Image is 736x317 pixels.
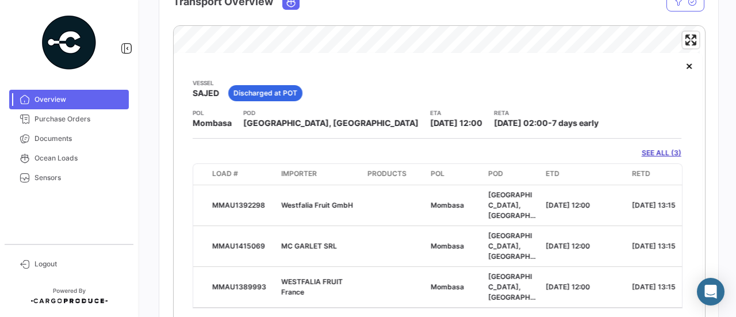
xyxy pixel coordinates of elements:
[363,164,426,185] datatable-header-cell: Products
[632,242,676,250] span: [DATE] 13:15
[34,133,124,144] span: Documents
[541,164,627,185] datatable-header-cell: ETD
[488,190,536,230] span: [GEOGRAPHIC_DATA], [GEOGRAPHIC_DATA]
[193,117,232,129] span: Mombasa
[40,14,98,71] img: powered-by.png
[494,118,548,128] span: [DATE] 02:00
[546,169,559,179] span: ETD
[233,88,297,98] span: Discharged at POT
[431,169,444,179] span: POL
[678,54,701,77] button: Close popup
[431,242,464,250] span: Mombasa
[430,118,482,128] span: [DATE] 12:00
[484,164,541,185] datatable-header-cell: POD
[281,201,353,209] span: Westfalia Fruit GmbH
[494,108,599,117] app-card-info-title: RETA
[193,87,219,99] span: SAJED
[548,118,552,128] span: -
[9,168,129,188] a: Sensors
[632,201,676,209] span: [DATE] 13:15
[431,201,464,209] span: Mombasa
[212,200,272,211] div: MMAU1392298
[546,242,590,250] span: [DATE] 12:00
[552,118,599,128] span: 7 days early
[34,173,124,183] span: Sensors
[281,169,317,179] span: Importer
[212,241,272,251] div: MMAU1415069
[277,164,363,185] datatable-header-cell: Importer
[546,282,590,291] span: [DATE] 12:00
[642,148,681,158] a: SEE ALL (3)
[193,108,232,117] app-card-info-title: POL
[683,32,699,48] button: Enter fullscreen
[488,231,536,271] span: [GEOGRAPHIC_DATA], [GEOGRAPHIC_DATA]
[281,277,343,296] span: WESTFALIA FRUIT France
[193,78,219,87] app-card-info-title: Vessel
[426,164,484,185] datatable-header-cell: POL
[212,169,238,179] span: Load #
[9,90,129,109] a: Overview
[34,259,124,269] span: Logout
[243,117,419,129] span: [GEOGRAPHIC_DATA], [GEOGRAPHIC_DATA]
[34,94,124,105] span: Overview
[546,201,590,209] span: [DATE] 12:00
[281,242,337,250] span: MC GARLET SRL
[34,153,124,163] span: Ocean Loads
[627,164,714,185] datatable-header-cell: RETD
[9,129,129,148] a: Documents
[488,169,503,179] span: POD
[632,282,676,291] span: [DATE] 13:15
[431,282,464,291] span: Mombasa
[9,109,129,129] a: Purchase Orders
[697,278,724,305] div: Open Intercom Messenger
[632,169,650,179] span: RETD
[208,164,277,185] datatable-header-cell: Load #
[243,108,419,117] app-card-info-title: POD
[9,148,129,168] a: Ocean Loads
[367,169,407,179] span: Products
[212,282,272,292] div: MMAU1389993
[488,272,536,312] span: [GEOGRAPHIC_DATA], [GEOGRAPHIC_DATA]
[430,108,482,117] app-card-info-title: ETA
[34,114,124,124] span: Purchase Orders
